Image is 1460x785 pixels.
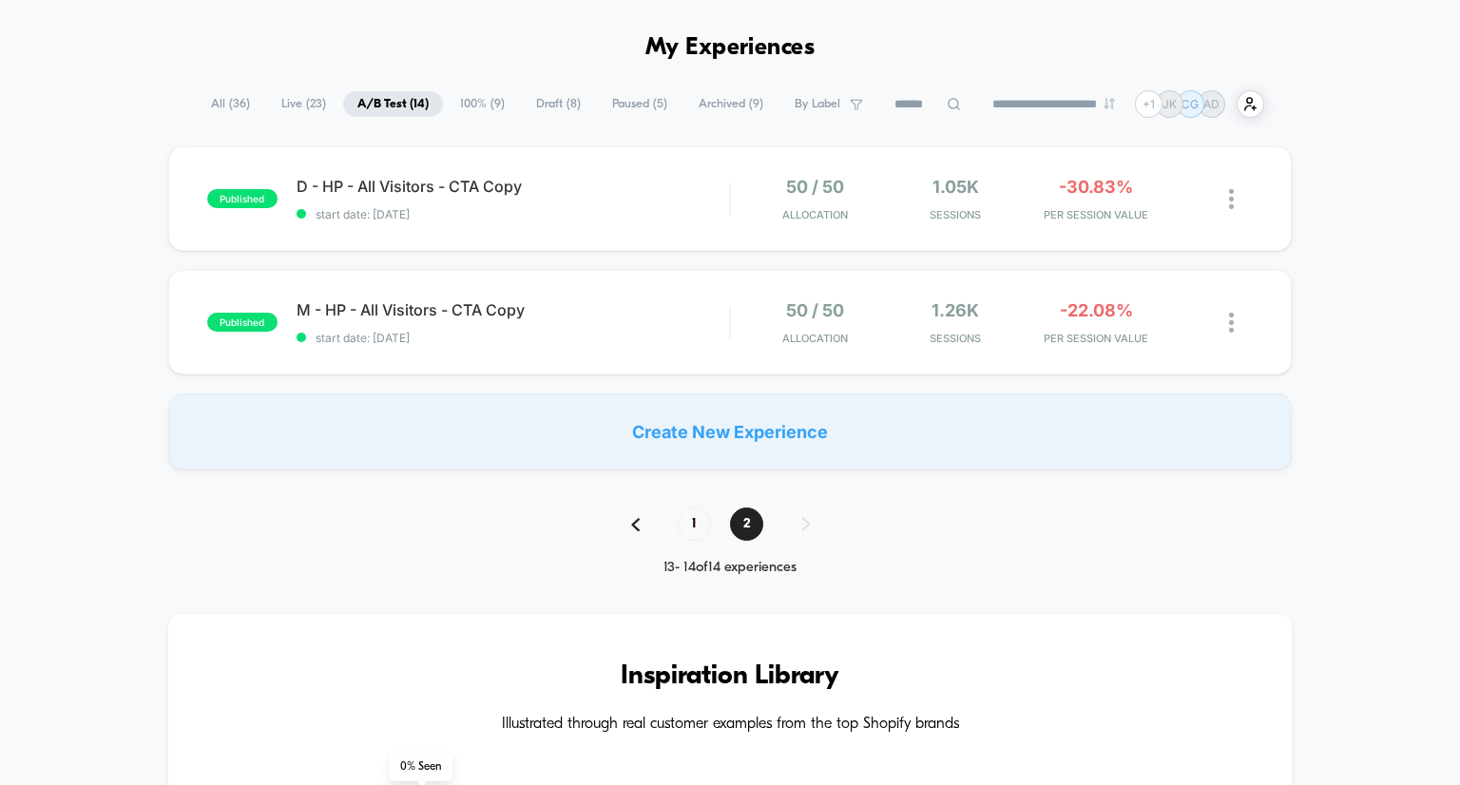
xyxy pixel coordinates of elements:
span: Archived ( 9 ) [684,91,778,117]
span: PER SESSION VALUE [1030,208,1162,221]
p: JK [1162,97,1177,111]
span: 2 [730,507,763,541]
img: close [1229,313,1234,333]
span: published [207,313,278,332]
div: + 1 [1135,90,1162,118]
span: All ( 36 ) [197,91,264,117]
span: Sessions [890,332,1021,345]
span: By Label [795,97,840,111]
div: 13 - 14 of 14 experiences [612,560,848,576]
span: 1.26k [932,300,979,320]
span: published [207,189,278,208]
span: PER SESSION VALUE [1030,332,1162,345]
img: pagination back [631,518,640,531]
span: -22.08% [1060,300,1133,320]
span: Allocation [782,332,848,345]
span: Draft ( 8 ) [522,91,595,117]
span: M - HP - All Visitors - CTA Copy [297,300,730,319]
h1: My Experiences [645,34,816,62]
span: Paused ( 5 ) [598,91,682,117]
span: Allocation [782,208,848,221]
img: end [1104,98,1115,109]
h3: Inspiration Library [225,661,1236,692]
span: Live ( 23 ) [267,91,340,117]
span: A/B Test ( 14 ) [343,91,443,117]
span: start date: [DATE] [297,207,730,221]
p: CG [1181,97,1199,111]
span: 1.05k [932,177,979,197]
span: Sessions [890,208,1021,221]
h4: Illustrated through real customer examples from the top Shopify brands [225,716,1236,734]
span: start date: [DATE] [297,331,730,345]
span: D - HP - All Visitors - CTA Copy [297,177,730,196]
span: 0 % Seen [389,753,452,781]
span: 1 [678,507,711,541]
p: AD [1203,97,1220,111]
span: 50 / 50 [786,177,844,197]
span: 100% ( 9 ) [446,91,519,117]
img: close [1229,189,1234,209]
span: 50 / 50 [786,300,844,320]
span: -30.83% [1059,177,1133,197]
div: Create New Experience [168,393,1293,469]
